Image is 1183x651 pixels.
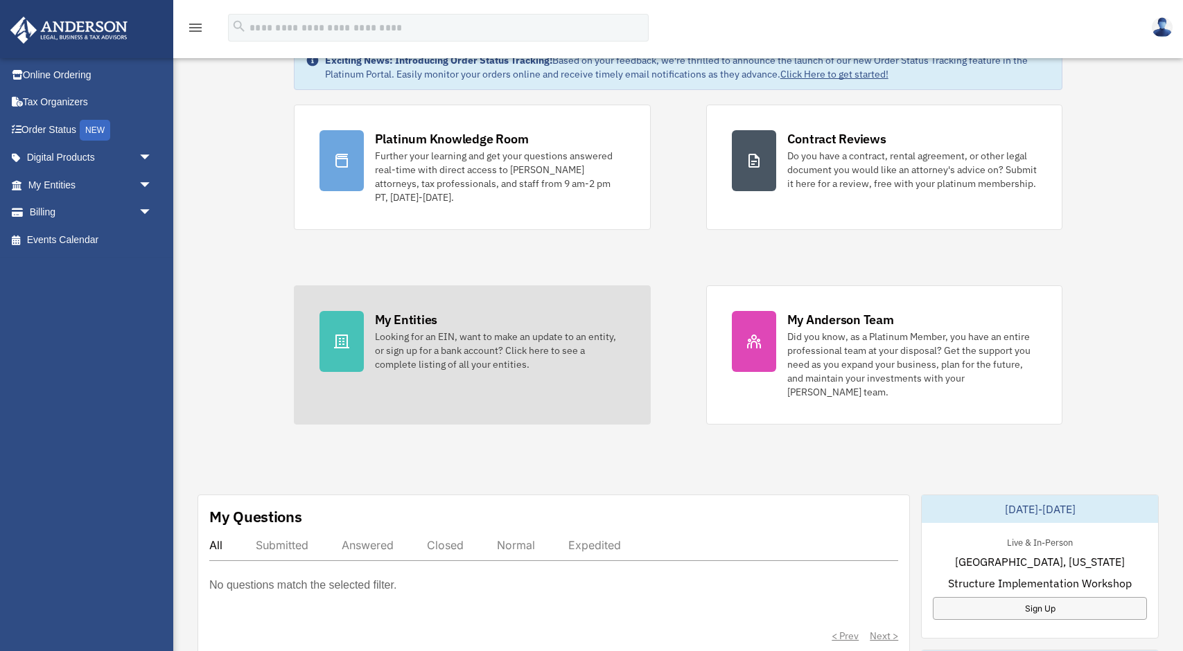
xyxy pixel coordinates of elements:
a: Contract Reviews Do you have a contract, rental agreement, or other legal document you would like... [706,105,1063,230]
a: My Entitiesarrow_drop_down [10,171,173,199]
a: Sign Up [933,597,1147,620]
strong: Exciting News: Introducing Order Status Tracking! [325,54,552,66]
img: Anderson Advisors Platinum Portal [6,17,132,44]
span: arrow_drop_down [139,144,166,172]
div: Did you know, as a Platinum Member, you have an entire professional team at your disposal? Get th... [787,330,1037,399]
div: Based on your feedback, we're thrilled to announce the launch of our new Order Status Tracking fe... [325,53,1051,81]
a: My Entities Looking for an EIN, want to make an update to an entity, or sign up for a bank accoun... [294,285,651,425]
div: [DATE]-[DATE] [922,495,1158,523]
i: menu [187,19,204,36]
div: Platinum Knowledge Room [375,130,529,148]
div: Answered [342,538,394,552]
div: My Anderson Team [787,311,894,328]
div: NEW [80,120,110,141]
a: menu [187,24,204,36]
div: Do you have a contract, rental agreement, or other legal document you would like an attorney's ad... [787,149,1037,190]
div: Closed [427,538,464,552]
div: All [209,538,222,552]
div: My Entities [375,311,437,328]
a: Click Here to get started! [780,68,888,80]
div: Expedited [568,538,621,552]
a: Events Calendar [10,226,173,253]
span: Structure Implementation Workshop [948,575,1132,591]
div: Normal [497,538,535,552]
span: arrow_drop_down [139,199,166,227]
a: Digital Productsarrow_drop_down [10,144,173,172]
span: [GEOGRAPHIC_DATA], [US_STATE] [955,553,1125,570]
a: Platinum Knowledge Room Further your learning and get your questions answered real-time with dire... [294,105,651,230]
a: Tax Organizers [10,89,173,116]
a: Online Ordering [10,61,173,89]
a: Billingarrow_drop_down [10,199,173,226]
div: Further your learning and get your questions answered real-time with direct access to [PERSON_NAM... [375,149,625,204]
div: Live & In-Person [996,534,1084,549]
div: Submitted [256,538,308,552]
div: Looking for an EIN, want to make an update to an entity, or sign up for a bank account? Click her... [375,330,625,371]
div: My Questions [209,506,302,527]
a: My Anderson Team Did you know, as a Platinum Member, you have an entire professional team at your... [706,285,1063,425]
i: search [231,19,247,34]
p: No questions match the selected filter. [209,576,396,595]
img: User Pic [1152,17,1173,37]
a: Order StatusNEW [10,116,173,144]
div: Contract Reviews [787,130,886,148]
span: arrow_drop_down [139,171,166,199]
